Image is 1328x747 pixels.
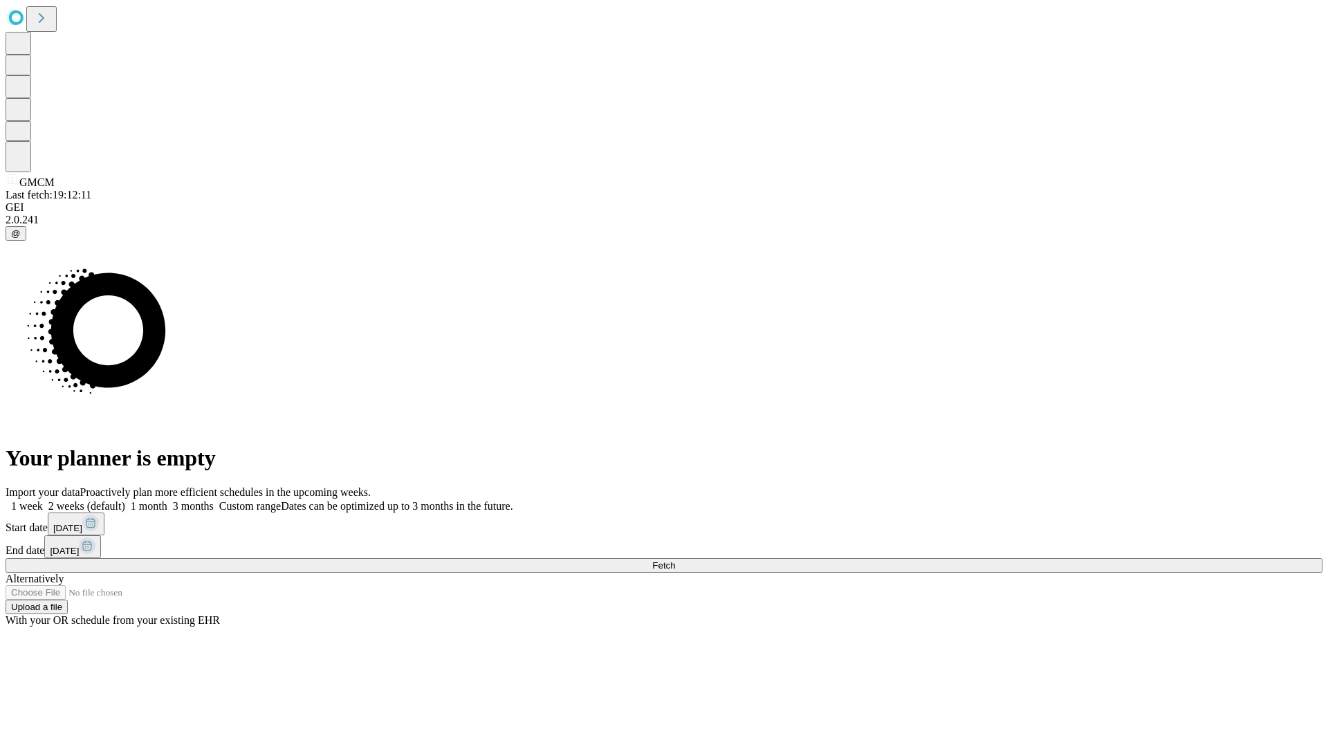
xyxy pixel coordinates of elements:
[53,523,82,533] span: [DATE]
[48,513,104,535] button: [DATE]
[6,486,80,498] span: Import your data
[48,500,125,512] span: 2 weeks (default)
[11,228,21,239] span: @
[6,189,91,201] span: Last fetch: 19:12:11
[6,558,1322,573] button: Fetch
[6,573,64,584] span: Alternatively
[6,513,1322,535] div: Start date
[281,500,513,512] span: Dates can be optimized up to 3 months in the future.
[6,226,26,241] button: @
[6,600,68,614] button: Upload a file
[6,535,1322,558] div: End date
[19,176,55,188] span: GMCM
[131,500,167,512] span: 1 month
[173,500,214,512] span: 3 months
[6,445,1322,471] h1: Your planner is empty
[652,560,675,571] span: Fetch
[80,486,371,498] span: Proactively plan more efficient schedules in the upcoming weeks.
[6,614,220,626] span: With your OR schedule from your existing EHR
[219,500,281,512] span: Custom range
[44,535,101,558] button: [DATE]
[6,201,1322,214] div: GEI
[6,214,1322,226] div: 2.0.241
[50,546,79,556] span: [DATE]
[11,500,43,512] span: 1 week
